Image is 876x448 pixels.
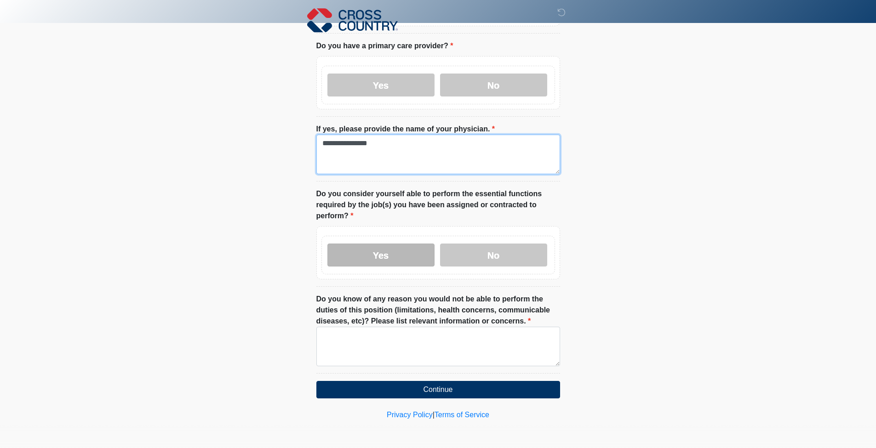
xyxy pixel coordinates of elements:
[440,74,547,96] label: No
[307,7,398,34] img: Cross Country Logo
[316,381,560,398] button: Continue
[433,411,435,419] a: |
[316,124,495,135] label: If yes, please provide the name of your physician.
[435,411,489,419] a: Terms of Service
[316,294,560,327] label: Do you know of any reason you would not be able to perform the duties of this position (limitatio...
[387,411,433,419] a: Privacy Policy
[316,40,453,51] label: Do you have a primary care provider?
[440,244,547,267] label: No
[316,188,560,221] label: Do you consider yourself able to perform the essential functions required by the job(s) you have ...
[327,74,435,96] label: Yes
[327,244,435,267] label: Yes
